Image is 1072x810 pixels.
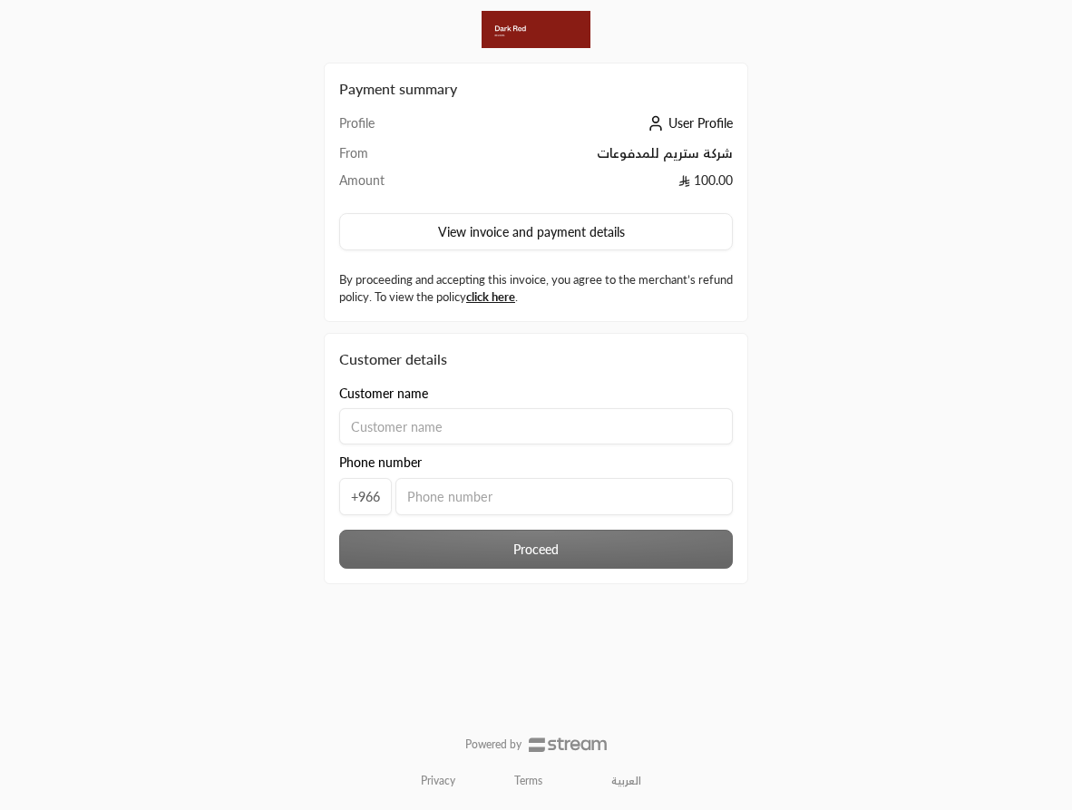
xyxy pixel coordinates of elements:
[339,478,392,515] span: +966
[339,408,733,444] input: Customer name
[339,454,422,472] span: Phone number
[395,478,733,515] input: Phone number
[339,114,438,144] td: Profile
[514,774,542,788] a: Terms
[339,348,733,370] div: Customer details
[438,171,734,199] td: 100.00
[339,78,733,100] h2: Payment summary
[466,289,515,304] a: click here
[339,171,438,199] td: Amount
[643,115,733,131] a: User Profile
[601,766,651,795] a: العربية
[465,737,521,752] p: Powered by
[339,144,438,171] td: From
[421,774,455,788] a: Privacy
[668,115,733,131] span: User Profile
[482,11,590,48] img: Company Logo
[438,144,734,171] td: شركة ستريم للمدفوعات
[339,385,428,403] span: Customer name
[339,271,733,307] label: By proceeding and accepting this invoice, you agree to the merchant’s refund policy. To view the ...
[339,213,733,251] button: View invoice and payment details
